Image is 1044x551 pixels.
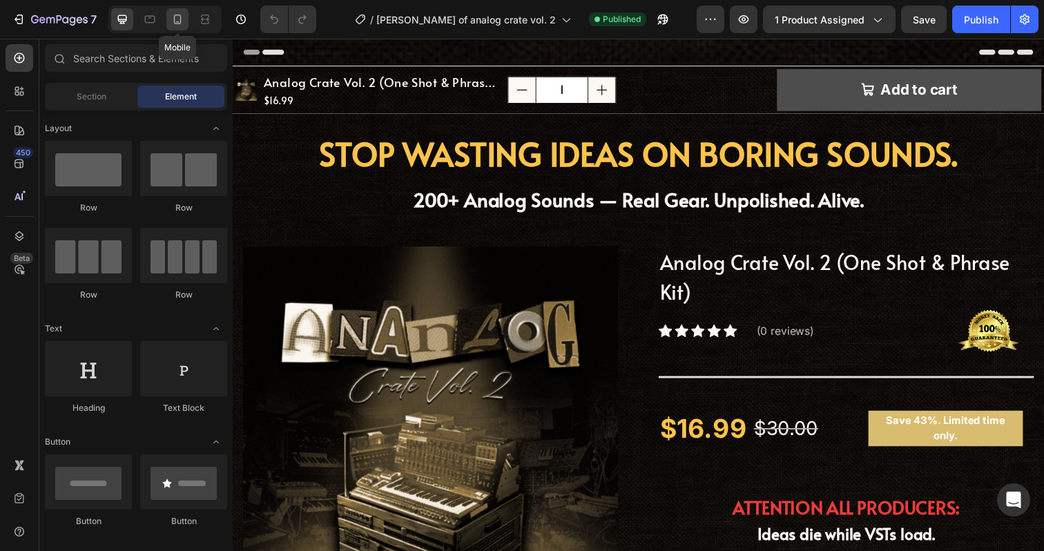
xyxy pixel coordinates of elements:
[535,290,719,307] p: (0 reviews)
[913,14,936,26] span: Save
[556,31,826,74] button: Add to cart
[370,12,374,27] span: /
[661,39,740,66] div: Add to cart
[435,377,526,419] div: $16.99
[45,44,227,72] input: Search Sections & Elements
[10,253,33,264] div: Beta
[997,483,1030,516] div: Open Intercom Messenger
[536,494,717,516] strong: Ideas die while VSTs load.
[309,39,363,66] input: quantity
[6,6,103,33] button: 7
[205,318,227,340] span: Toggle open
[964,12,998,27] div: Publish
[376,12,556,27] span: [PERSON_NAME] of analog crate vol. 2
[260,6,316,33] div: Undo/Redo
[901,6,947,33] button: Save
[45,322,62,335] span: Text
[90,11,97,28] p: 7
[435,212,818,275] h2: Analog Crate Vol. 2 (One Shot & Phrase Kit)
[363,39,391,66] button: increment
[511,466,743,491] strong: ATTENTION ALL PRODUCERS:
[282,39,309,66] button: decrement
[775,12,864,27] span: 1 product assigned
[140,202,227,214] div: Row
[45,289,132,301] div: Row
[205,431,227,453] span: Toggle open
[603,13,641,26] span: Published
[13,147,33,158] div: 450
[45,202,132,214] div: Row
[10,87,818,148] h2: STOP WASTING IDEAS ON BORING SOUNDS.
[233,39,1044,551] iframe: Design area
[740,275,804,322] img: gempages_573916643760014105-1808744f-4a8b-48bc-84ff-625835d10dce.png
[649,380,808,416] pre: Save 43%. Limited time only.
[205,117,227,139] span: Toggle open
[505,520,748,541] strong: High-quality banks are expensive.
[45,436,70,448] span: Button
[952,6,1010,33] button: Publish
[45,122,72,135] span: Layout
[531,382,599,414] div: $30.00
[140,402,227,414] div: Text Block
[165,90,197,103] span: Element
[140,515,227,528] div: Button
[184,151,645,177] span: 200+ Analog Sounds — Real Gear. Unpolished. Alive.
[45,402,132,414] div: Heading
[45,515,132,528] div: Button
[140,289,227,301] div: Row
[763,6,896,33] button: 1 product assigned
[77,90,106,103] span: Section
